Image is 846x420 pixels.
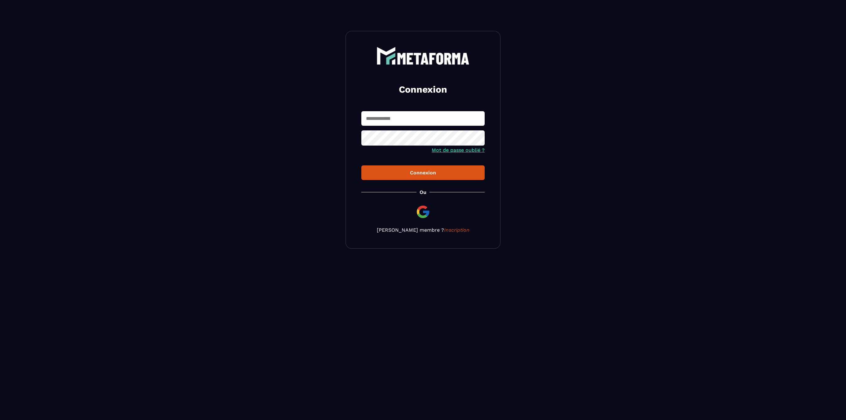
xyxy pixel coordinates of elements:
div: Connexion [366,170,480,176]
a: Inscription [444,227,469,233]
img: logo [377,47,469,65]
a: Mot de passe oublié ? [432,147,485,153]
h2: Connexion [369,83,477,96]
p: [PERSON_NAME] membre ? [361,227,485,233]
img: google [416,204,430,219]
a: logo [361,47,485,65]
p: Ou [420,189,426,195]
button: Connexion [361,165,485,180]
